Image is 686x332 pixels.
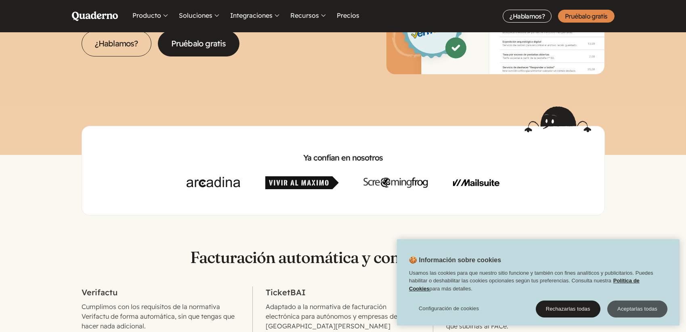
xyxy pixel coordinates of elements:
[82,31,151,56] a: ¿Hablamos?
[265,176,339,189] img: Vivir al Máximo
[158,31,239,56] a: Pruébalo gratis
[397,255,501,269] h2: 🍪 Información sobre cookies
[95,152,592,163] h2: Ya confían en nosotros
[453,176,499,189] img: Mailsuite
[397,269,680,297] div: Usamos las cookies para que nuestro sitio funcione y también con fines analíticos y publicitarios...
[82,248,605,267] p: Facturación automática y compatible con…
[409,278,640,292] a: Política de Cookies
[409,301,489,317] button: Configuración de cookies
[266,286,420,299] h2: TicketBAI
[82,302,240,331] p: Cumplimos con los requisitos de la normativa Verifactu de forma automática, sin que tengas que ha...
[82,286,240,299] h2: Verifactu
[607,301,667,317] button: Aceptarlas todas
[187,176,240,189] img: Arcadina.com
[397,239,680,326] div: 🍪 Información sobre cookies
[503,10,552,23] a: ¿Hablamos?
[558,10,614,23] a: Pruébalo gratis
[363,176,428,189] img: Screaming Frog
[397,239,680,326] div: Cookie banner
[536,301,600,317] button: Rechazarlas todas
